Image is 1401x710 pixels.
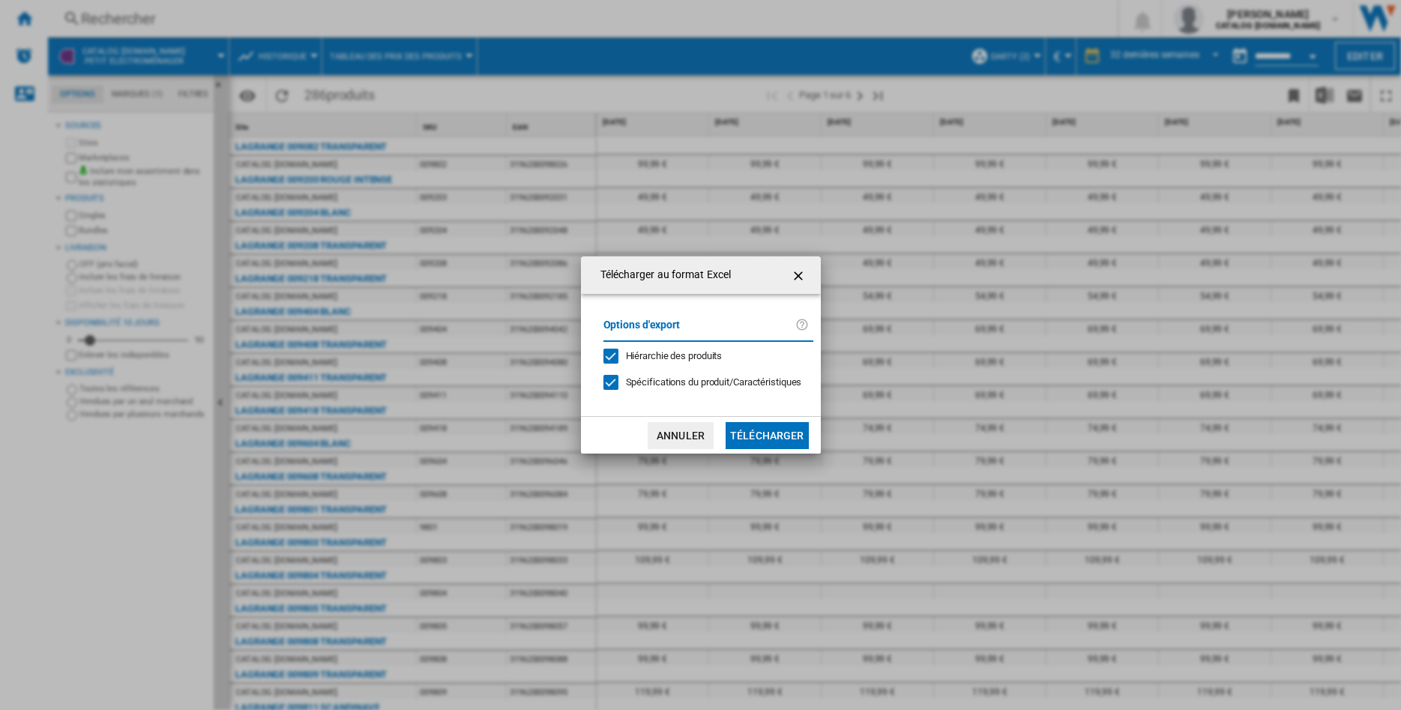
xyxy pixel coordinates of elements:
div: S'applique uniquement à la vision catégorie [626,376,802,389]
button: getI18NText('BUTTONS.CLOSE_DIALOG') [785,260,815,290]
h4: Télécharger au format Excel [593,268,732,283]
button: Télécharger [726,422,809,449]
span: Hiérarchie des produits [626,350,723,361]
button: Annuler [648,422,714,449]
label: Options d'export [603,316,795,344]
ng-md-icon: getI18NText('BUTTONS.CLOSE_DIALOG') [791,267,809,285]
md-checkbox: Hiérarchie des produits [603,349,801,364]
span: Spécifications du produit/Caractéristiques [626,376,802,388]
